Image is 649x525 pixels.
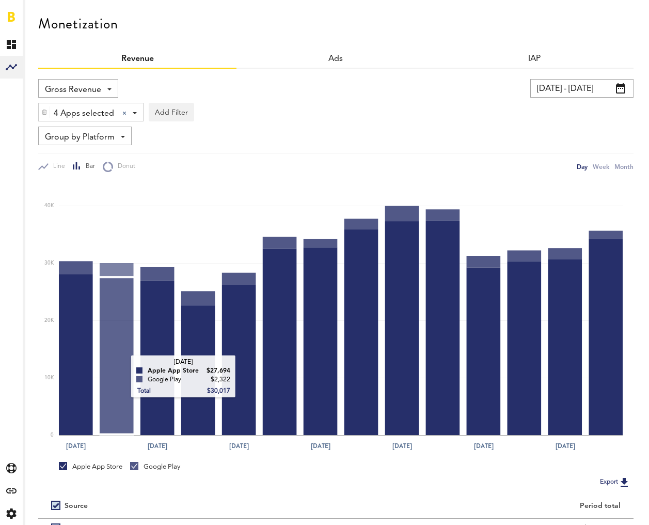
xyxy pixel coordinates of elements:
a: IAP [528,55,541,63]
text: [DATE] [66,441,86,451]
div: Apple App Store [59,462,122,471]
div: Period total [349,502,621,511]
a: Revenue [121,55,154,63]
a: Acquisition [25,79,36,101]
button: Export [597,475,634,489]
div: Day [577,161,588,172]
span: Line [49,162,65,171]
a: Subscriptions [25,56,36,79]
a: Custom Reports [25,124,36,147]
div: Week [593,161,609,172]
a: Ads [328,55,343,63]
div: Monetization [38,16,118,32]
text: [DATE] [148,441,167,451]
div: Clear [122,111,126,115]
text: 30K [44,261,54,266]
text: [DATE] [474,441,494,451]
text: 20K [44,318,54,323]
span: Gross Revenue [45,81,101,99]
div: Google Play [130,462,180,471]
div: Source [65,502,88,511]
text: 40K [44,204,54,209]
text: 10K [44,376,54,381]
a: Cohorts [25,101,36,124]
img: Export [618,476,630,488]
div: Month [614,161,634,172]
text: [DATE] [311,441,330,451]
span: Group by Platform [45,129,115,146]
text: [DATE] [392,441,412,451]
div: Delete [39,103,50,121]
text: [DATE] [229,441,249,451]
button: Add Filter [149,103,194,121]
text: 0 [51,433,54,438]
span: 4 Apps selected [54,105,114,122]
span: Donut [113,162,135,171]
span: Analytics [30,11,40,33]
text: [DATE] [556,441,575,451]
a: Monetization [25,33,36,56]
span: Bar [81,162,95,171]
img: trash_awesome_blue.svg [41,109,48,116]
